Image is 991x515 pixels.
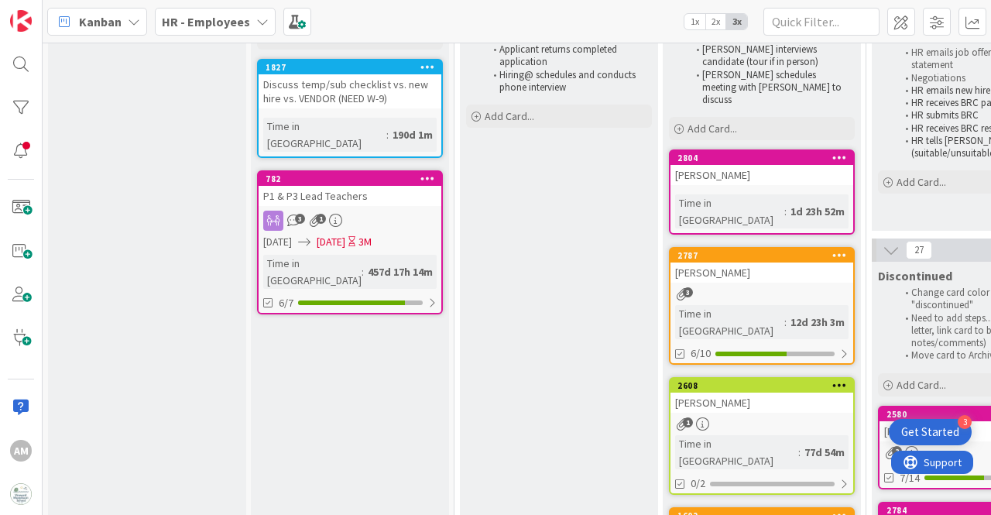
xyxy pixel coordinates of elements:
span: Hiring@ schedules and conducts phone interview [499,68,638,94]
div: 2608 [677,380,853,391]
div: 782P1 & P3 Lead Teachers [259,172,441,206]
span: Add Card... [276,31,325,45]
span: : [784,314,787,331]
span: Add Card... [688,122,737,136]
div: 3M [358,234,372,250]
span: : [362,263,364,280]
div: AM [10,440,32,462]
div: 12d 23h 3m [787,314,849,331]
span: 3 [683,287,693,297]
div: 2804 [670,151,853,165]
span: 3x [726,14,747,29]
div: 2804[PERSON_NAME] [670,151,853,185]
div: Discuss temp/sub checklist vs. new hire vs. VENDOR (NEED W-9) [259,74,441,108]
span: [DATE] [317,234,345,250]
div: 1d 23h 52m [787,203,849,220]
span: 2 [892,446,902,456]
b: HR - Employees [162,14,250,29]
span: 6/7 [279,295,293,311]
div: 2787[PERSON_NAME] [670,249,853,283]
span: Add Card... [897,378,946,392]
span: 6/10 [691,345,711,362]
div: 2787 [677,250,853,261]
div: 190d 1m [389,126,437,143]
span: : [798,444,801,461]
div: 1827 [266,62,441,73]
span: : [386,126,389,143]
span: [PERSON_NAME] schedules meeting with [PERSON_NAME] to discuss [702,68,844,107]
span: Add Card... [897,175,946,189]
span: 0/2 [691,476,705,492]
span: [DATE] [263,234,292,250]
span: 7/14 [900,470,920,486]
div: 77d 54m [801,444,849,461]
span: : [784,203,787,220]
div: [PERSON_NAME] [670,165,853,185]
span: Discontinued [878,268,952,283]
img: avatar [10,483,32,505]
span: 1 [316,214,326,224]
div: 2608[PERSON_NAME] [670,379,853,413]
div: Get Started [901,424,959,440]
div: Time in [GEOGRAPHIC_DATA] [675,194,784,228]
span: 2x [705,14,726,29]
span: 27 [906,241,932,259]
span: Applicant returns completed application [499,43,619,68]
div: 2787 [670,249,853,263]
div: 3 [958,415,972,429]
div: Time in [GEOGRAPHIC_DATA] [675,305,784,339]
div: [PERSON_NAME] [670,263,853,283]
div: P1 & P3 Lead Teachers [259,186,441,206]
div: Time in [GEOGRAPHIC_DATA] [675,435,798,469]
span: 1x [684,14,705,29]
span: [PERSON_NAME] interviews candidate (tour if in person) [702,43,819,68]
span: Add Card... [485,109,534,123]
div: 1827 [259,60,441,74]
span: Kanban [79,12,122,31]
div: Open Get Started checklist, remaining modules: 3 [889,419,972,445]
div: 2608 [670,379,853,393]
img: Visit kanbanzone.com [10,10,32,32]
div: 782 [259,172,441,186]
div: Time in [GEOGRAPHIC_DATA] [263,118,386,152]
span: HR submits BRC [911,108,979,122]
span: 1 [683,417,693,427]
span: Support [33,2,70,21]
input: Quick Filter... [763,8,880,36]
div: Time in [GEOGRAPHIC_DATA] [263,255,362,289]
div: [PERSON_NAME] [670,393,853,413]
span: 3 [295,214,305,224]
div: 2804 [677,153,853,163]
div: 782 [266,173,441,184]
div: 1827Discuss temp/sub checklist vs. new hire vs. VENDOR (NEED W-9) [259,60,441,108]
div: 457d 17h 14m [364,263,437,280]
